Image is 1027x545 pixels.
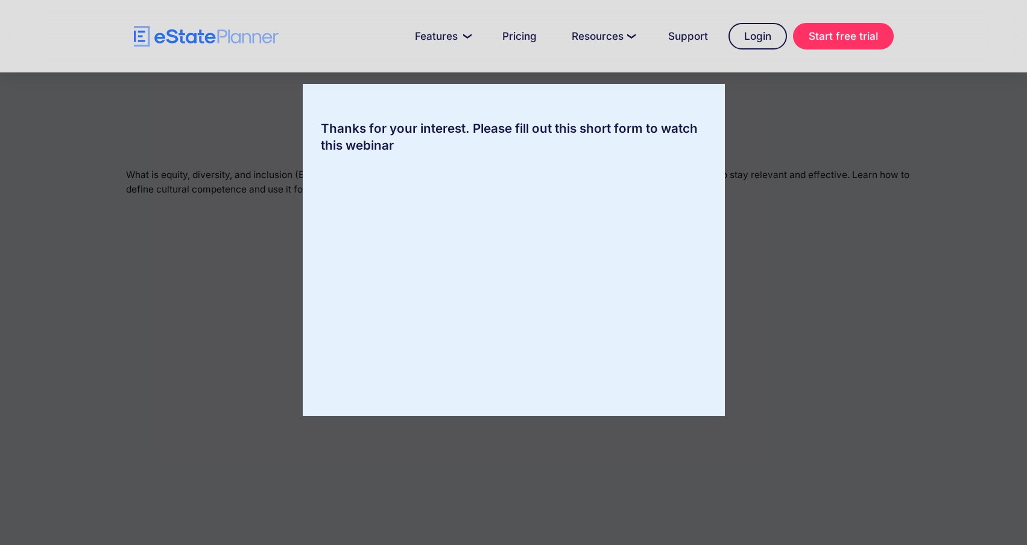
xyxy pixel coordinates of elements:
a: Start free trial [793,23,894,49]
a: Support [654,24,722,48]
a: Resources [557,24,648,48]
a: Pricing [488,24,551,48]
div: Thanks for your interest. Please fill out this short form to watch this webinar [303,120,725,154]
a: Features [400,24,482,48]
a: home [134,26,279,47]
iframe: Form 0 [321,166,707,380]
a: Login [728,23,787,49]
